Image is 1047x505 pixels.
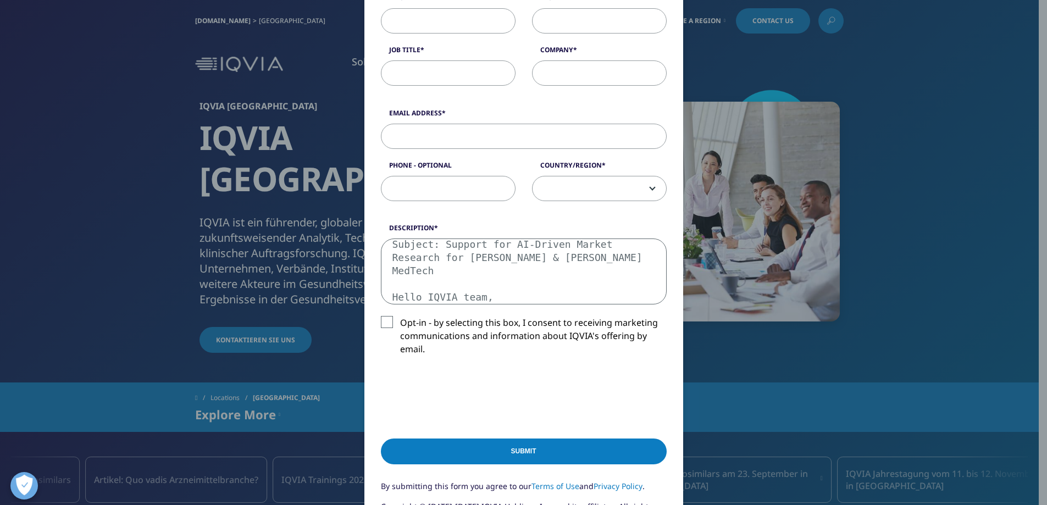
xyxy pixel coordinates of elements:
[381,223,667,238] label: Description
[381,439,667,464] input: Submit
[381,160,516,176] label: Phone - Optional
[381,108,667,124] label: Email Address
[381,45,516,60] label: Job Title
[381,480,667,501] p: By submitting this form you agree to our and .
[594,481,642,491] a: Privacy Policy
[532,45,667,60] label: Company
[532,160,667,176] label: Country/Region
[10,472,38,500] button: Präferenzen öffnen
[531,481,579,491] a: Terms of Use
[381,316,667,362] label: Opt-in - by selecting this box, I consent to receiving marketing communications and information a...
[381,373,548,416] iframe: reCAPTCHA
